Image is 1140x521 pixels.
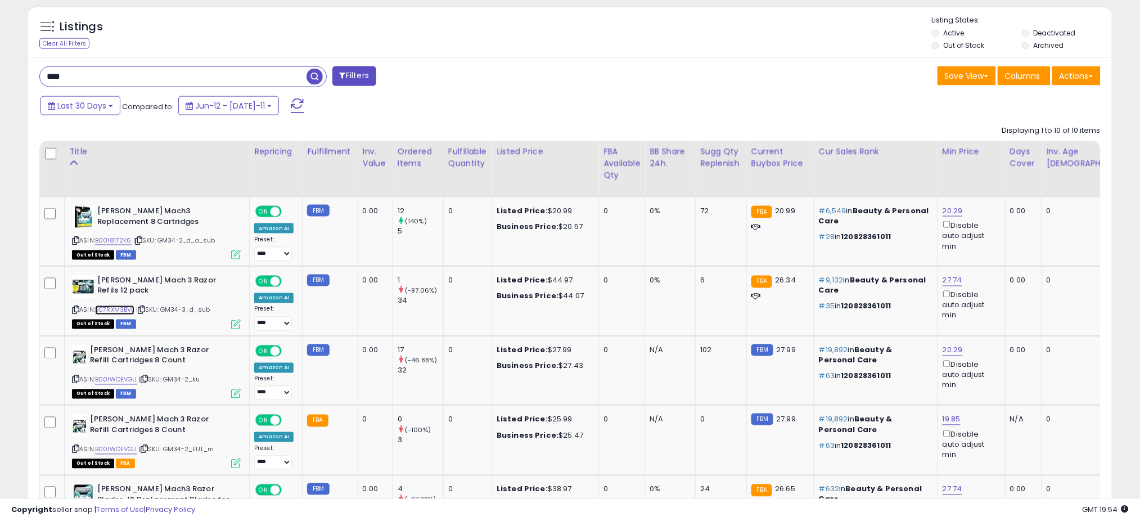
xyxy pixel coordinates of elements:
[1033,28,1075,38] label: Deactivated
[497,414,548,425] b: Listed Price:
[1010,146,1037,169] div: Days Cover
[497,291,590,302] div: $44.07
[405,356,437,365] small: (-46.88%)
[307,415,328,427] small: FBA
[751,484,772,497] small: FBA
[97,484,234,519] b: [PERSON_NAME] Mach3 Razor Blades, 12 Replacement Blades for Men's Wet Razors with Triple Blade
[700,276,738,286] div: 6
[943,358,997,391] div: Disable auto adjust min
[116,250,136,260] span: FBM
[398,415,443,425] div: 0
[448,484,483,495] div: 0
[398,435,443,446] div: 3
[398,226,443,236] div: 5
[751,344,773,356] small: FBM
[497,430,558,441] b: Business Price:
[254,223,294,233] div: Amazon AI
[72,459,114,469] span: All listings that are currently out of stock and unavailable for purchase on Amazon
[398,484,443,495] div: 4
[97,276,234,299] b: [PERSON_NAME] Mach 3 Razor Refils 12 pack
[943,484,962,495] a: 27.74
[650,276,687,286] div: 0%
[650,206,687,216] div: 0%
[1047,206,1138,216] div: 0
[363,146,388,169] div: Inv. value
[751,146,809,169] div: Current Buybox Price
[819,275,844,286] span: #9,132
[116,389,136,399] span: FBM
[254,236,294,261] div: Preset:
[497,415,590,425] div: $25.99
[497,222,590,232] div: $20.57
[448,146,487,169] div: Fulfillable Quantity
[254,363,294,373] div: Amazon AI
[97,206,234,230] b: [PERSON_NAME] Mach3 Replacement 8 Cartridges
[1052,66,1101,86] button: Actions
[72,276,241,328] div: ASIN:
[1083,504,1129,515] span: 2025-08-11 19:54 GMT
[1047,345,1138,356] div: 0
[95,445,137,455] a: B00IWOEVGU
[139,445,214,454] span: | SKU: GM34-2_FUL_m
[90,345,227,369] b: [PERSON_NAME] Mach 3 Razor Refill Cartridges 8 Count
[497,484,590,495] div: $38.97
[254,146,298,158] div: Repricing
[932,15,1112,26] p: Listing States:
[40,96,120,115] button: Last 30 Days
[819,345,893,366] span: Beauty & Personal Care
[307,146,353,158] div: Fulfillment
[1033,41,1064,50] label: Archived
[11,505,195,515] div: seller snap | |
[1010,484,1033,495] div: 0.00
[819,484,840,495] span: #632
[254,432,294,442] div: Amazon AI
[72,206,241,258] div: ASIN:
[497,291,558,302] b: Business Price:
[254,306,294,331] div: Preset:
[943,146,1001,158] div: Min Price
[90,415,227,438] b: [PERSON_NAME] Mach 3 Razor Refill Cartridges 8 Count
[497,276,590,286] div: $44.97
[1010,206,1033,216] div: 0.00
[398,146,439,169] div: Ordered Items
[254,375,294,401] div: Preset:
[841,371,891,381] span: 120828361011
[178,96,279,115] button: Jun-12 - [DATE]-11
[819,441,929,451] p: in
[497,221,558,232] b: Business Price:
[943,289,997,321] div: Disable auto adjust min
[398,345,443,356] div: 17
[280,207,298,217] span: OFF
[69,146,245,158] div: Title
[497,206,590,216] div: $20.99
[650,415,687,425] div: N/A
[1010,415,1033,425] div: N/A
[122,101,174,112] span: Compared to:
[307,275,329,286] small: FBM
[72,345,87,368] img: 312vxYQ8TgL._SL40_.jpg
[60,19,103,35] h5: Listings
[819,206,929,226] p: in
[696,141,747,197] th: Please note that this number is a calculation based on your required days of coverage and your ve...
[95,306,134,315] a: B07RXM3BVL
[254,445,294,470] div: Preset:
[448,415,483,425] div: 0
[819,232,929,242] p: in
[332,66,376,86] button: Filters
[603,206,636,216] div: 0
[116,320,136,329] span: FBM
[72,415,87,437] img: 312vxYQ8TgL._SL40_.jpg
[819,302,929,312] p: in
[448,345,483,356] div: 0
[307,205,329,217] small: FBM
[1010,345,1033,356] div: 0.00
[819,205,929,226] span: Beauty & Personal Care
[72,389,114,399] span: All listings that are currently out of stock and unavailable for purchase on Amazon
[819,414,893,435] span: Beauty & Personal Care
[943,428,997,461] div: Disable auto adjust min
[195,100,265,111] span: Jun-12 - [DATE]-11
[398,276,443,286] div: 1
[39,38,89,49] div: Clear All Filters
[497,146,594,158] div: Listed Price
[819,371,929,381] p: in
